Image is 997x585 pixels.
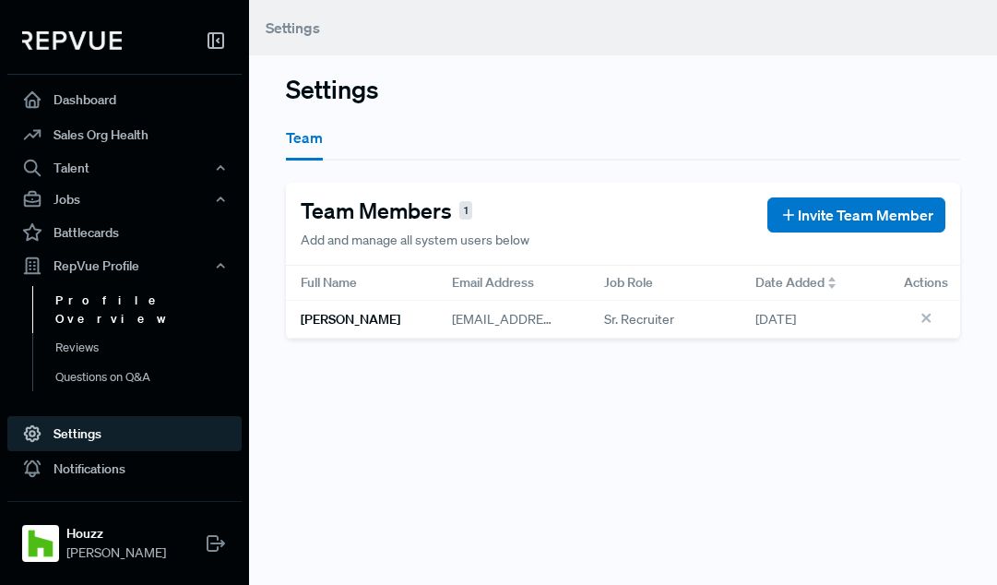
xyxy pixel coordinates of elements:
[32,363,267,392] a: Questions on Q&A
[7,250,242,281] button: RepVue Profile
[301,312,400,328] h6: [PERSON_NAME]
[7,152,242,184] button: Talent
[452,273,534,292] span: Email Address
[286,74,960,104] h3: Settings
[26,529,55,558] img: Houzz
[22,31,122,50] img: RepVue
[7,184,242,215] button: Jobs
[604,273,653,292] span: Job Role
[755,273,825,292] span: Date Added
[301,231,529,250] p: Add and manage all system users below
[32,333,267,363] a: Reviews
[7,451,242,486] a: Notifications
[286,113,323,161] button: Team
[741,301,892,339] div: [DATE]
[7,117,242,152] a: Sales Org Health
[452,311,663,328] span: [EMAIL_ADDRESS][DOMAIN_NAME]
[301,197,452,223] h4: Team Members
[604,310,674,329] span: Sr. Recruiter
[767,197,945,233] button: Invite Team Member
[459,201,472,221] span: 1
[301,273,357,292] span: Full Name
[266,18,320,37] span: Settings
[904,273,948,292] span: Actions
[7,82,242,117] a: Dashboard
[66,543,166,563] span: [PERSON_NAME]
[7,416,242,451] a: Settings
[32,286,267,333] a: Profile Overview
[798,204,933,226] span: Invite Team Member
[66,524,166,543] strong: Houzz
[7,215,242,250] a: Battlecards
[741,266,892,301] div: Toggle SortBy
[7,501,242,570] a: HouzzHouzz[PERSON_NAME]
